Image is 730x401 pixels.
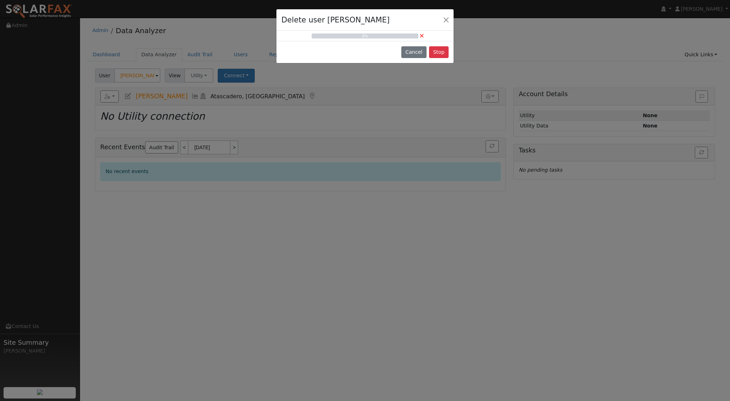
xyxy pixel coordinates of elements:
button: Stop [429,46,449,58]
a: Cancel [419,31,424,40]
button: Close [441,15,451,25]
h4: Delete user [PERSON_NAME] [281,14,390,26]
button: Cancel [401,46,427,58]
span: × [419,32,424,39]
div: 0% [312,33,418,39]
